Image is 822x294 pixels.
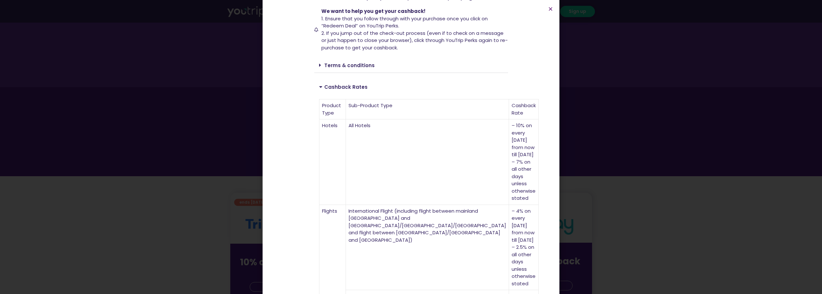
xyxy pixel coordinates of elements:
[346,119,509,205] td: All Hotels
[346,205,509,290] td: International Flight (including flight between mainland [GEOGRAPHIC_DATA] and [GEOGRAPHIC_DATA]/[...
[346,99,509,119] td: Sub-Product Type
[314,79,508,94] div: Cashback Rates
[321,8,425,15] span: We want to help you get your cashback!
[548,6,553,11] a: Close
[319,99,346,119] td: Product Type
[324,84,368,90] a: Cashback Rates
[509,205,539,290] td: – 4% on every [DATE] from now till [DATE] – 2.5% on all other days unless otherwise stated
[321,30,508,51] span: 2. If you jump out of the check-out process (even if to check on a message or just happen to clos...
[319,119,346,205] td: Hotels
[314,58,508,73] div: Terms & conditions
[324,62,375,69] a: Terms & conditions
[321,15,488,29] span: 1. Ensure that you follow through with your purchase once you click on “Redeem Deal” on YouTrip P...
[509,99,539,119] td: Cashback Rate
[509,119,539,205] td: – 10% on every [DATE] from now till [DATE] – 7% on all other days unless otherwise stated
